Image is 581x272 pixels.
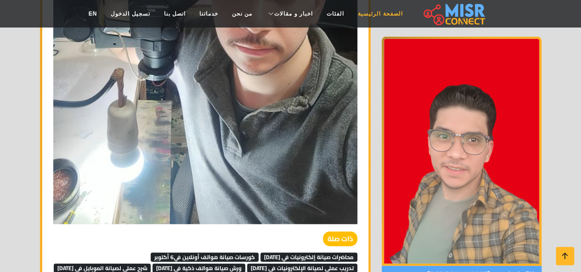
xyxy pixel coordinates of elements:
[157,5,192,22] a: اتصل بنا
[274,10,313,18] span: اخبار و مقالات
[225,5,259,22] a: من نحن
[260,253,357,262] span: محاضرات صيانة إلكترونيات في [DATE]
[192,5,225,22] a: خدماتنا
[320,5,351,22] a: الفئات
[151,250,259,263] a: كورسات صيانة هواتف أونلاين في6 أكتوبر
[151,253,259,262] span: كورسات صيانة هواتف أونلاين في6 أكتوبر
[423,2,485,25] img: main.misr_connect
[259,5,320,22] a: اخبار و مقالات
[82,5,104,22] a: EN
[260,250,357,263] a: محاضرات صيانة إلكترونيات في [DATE]
[351,5,409,22] a: الصفحة الرئيسية
[382,37,542,266] img: مصطفى أبو زيد
[323,232,357,247] strong: ذات صلة
[104,5,157,22] a: تسجيل الدخول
